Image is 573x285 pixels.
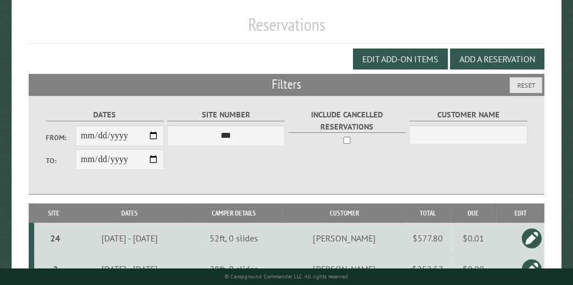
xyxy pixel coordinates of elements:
[46,155,75,166] label: To:
[76,264,184,275] div: [DATE] - [DATE]
[282,203,405,223] th: Customer
[406,203,450,223] th: Total
[450,203,497,223] th: Due
[167,109,285,121] label: Site Number
[39,233,72,244] div: 24
[282,254,405,284] td: [PERSON_NAME]
[46,109,163,121] label: Dates
[450,223,497,254] td: $0.01
[224,273,349,280] small: © Campground Commander LLC. All rights reserved.
[409,109,527,121] label: Customer Name
[185,254,282,284] td: 28ft, 0 slides
[406,254,450,284] td: $252.52
[34,203,73,223] th: Site
[510,77,542,93] button: Reset
[353,49,448,69] button: Edit Add-on Items
[73,203,185,223] th: Dates
[185,223,282,254] td: 52ft, 0 slides
[46,132,75,143] label: From:
[185,203,282,223] th: Camper Details
[29,74,544,95] h2: Filters
[496,203,544,223] th: Edit
[76,233,184,244] div: [DATE] - [DATE]
[39,264,72,275] div: 2
[450,254,497,284] td: $0.00
[288,109,406,133] label: Include Cancelled Reservations
[450,49,544,69] button: Add a Reservation
[406,223,450,254] td: $577.80
[29,14,544,44] h1: Reservations
[282,223,405,254] td: [PERSON_NAME]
